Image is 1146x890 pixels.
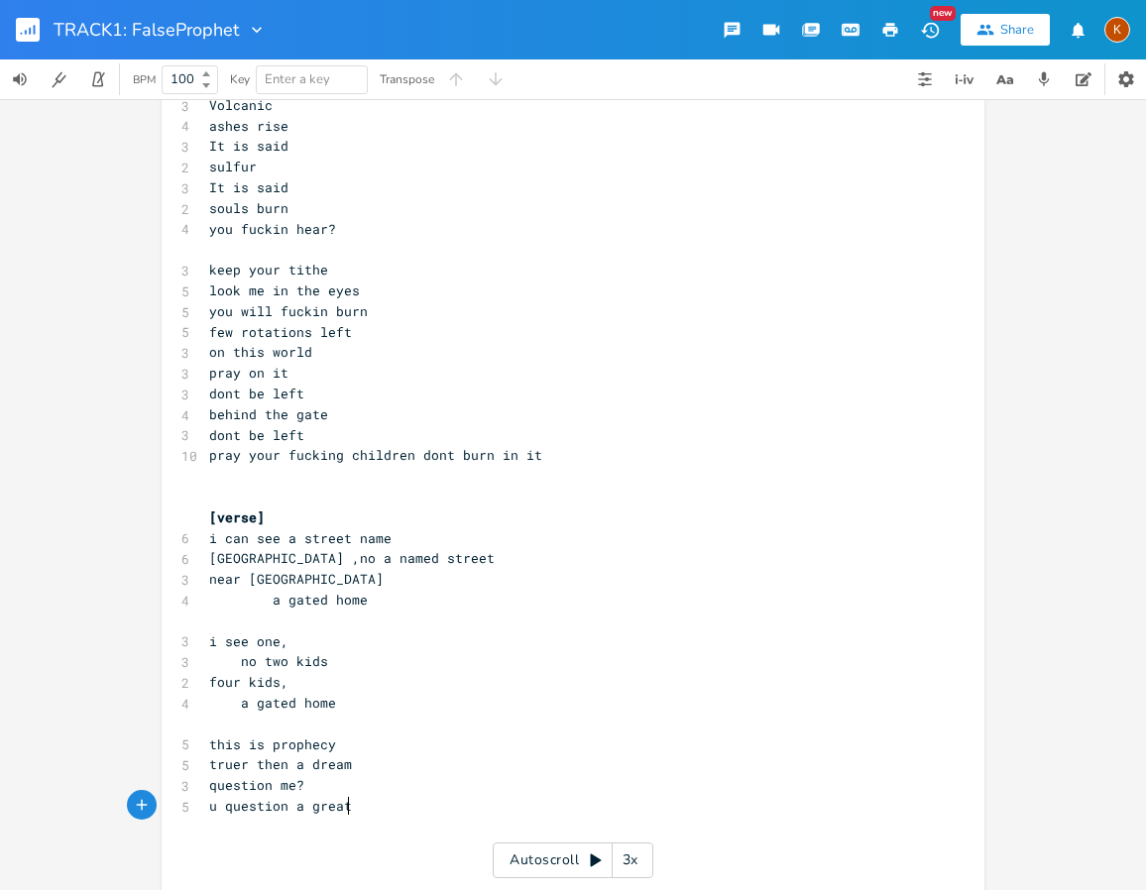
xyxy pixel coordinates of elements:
div: Key [230,73,250,85]
span: a gated home [209,591,368,609]
span: pray on it [209,364,288,382]
span: [GEOGRAPHIC_DATA] ,no a named street [209,549,495,567]
span: TRACK1: FalseProphet [54,21,239,39]
span: Volcanic [209,96,273,114]
button: Share [961,14,1050,46]
span: look me in the eyes [209,281,360,299]
span: Enter a key [265,70,330,88]
div: Transpose [380,73,434,85]
span: [verse] [209,508,265,526]
span: on this world [209,343,312,361]
span: four kids, [209,673,288,691]
span: you will fuckin burn [209,302,368,320]
span: i can see a street name [209,529,392,547]
span: u question a great [209,797,352,815]
span: keep your tithe [209,261,328,278]
button: New [910,12,950,48]
div: BPM [133,74,156,85]
div: Share [1000,21,1034,39]
span: ashes rise [209,117,288,135]
span: pray your fucking children dont burn in it [209,446,542,464]
div: Autoscroll [493,842,653,878]
span: no two kids [209,652,328,670]
span: dont be left [209,426,304,444]
span: truer then a dream [209,755,352,773]
span: dont be left [209,385,304,402]
div: Kat [1104,17,1130,43]
span: this is prophecy [209,735,336,753]
span: i see one, [209,632,288,650]
span: behind the gate [209,405,328,423]
span: It is said [209,178,288,196]
span: a gated home [209,694,336,712]
span: souls burn [209,199,288,217]
span: question me? [209,776,304,794]
span: It is said [209,137,288,155]
span: you fuckin hear? [209,220,336,238]
span: sulfur [209,158,257,175]
div: 3x [613,842,648,878]
button: K [1104,7,1130,53]
span: near [GEOGRAPHIC_DATA] [209,570,384,588]
div: New [930,6,956,21]
span: few rotations left [209,323,352,341]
